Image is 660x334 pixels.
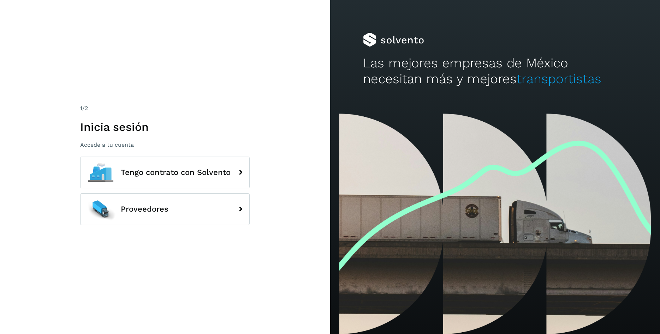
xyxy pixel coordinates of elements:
[80,193,250,225] button: Proveedores
[517,71,601,86] span: transportistas
[363,55,627,87] h2: Las mejores empresas de México necesitan más y mejores
[80,104,250,113] div: /2
[80,105,82,111] span: 1
[121,205,168,213] span: Proveedores
[121,168,231,177] span: Tengo contrato con Solvento
[80,141,250,148] p: Accede a tu cuenta
[80,120,250,134] h1: Inicia sesión
[80,157,250,188] button: Tengo contrato con Solvento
